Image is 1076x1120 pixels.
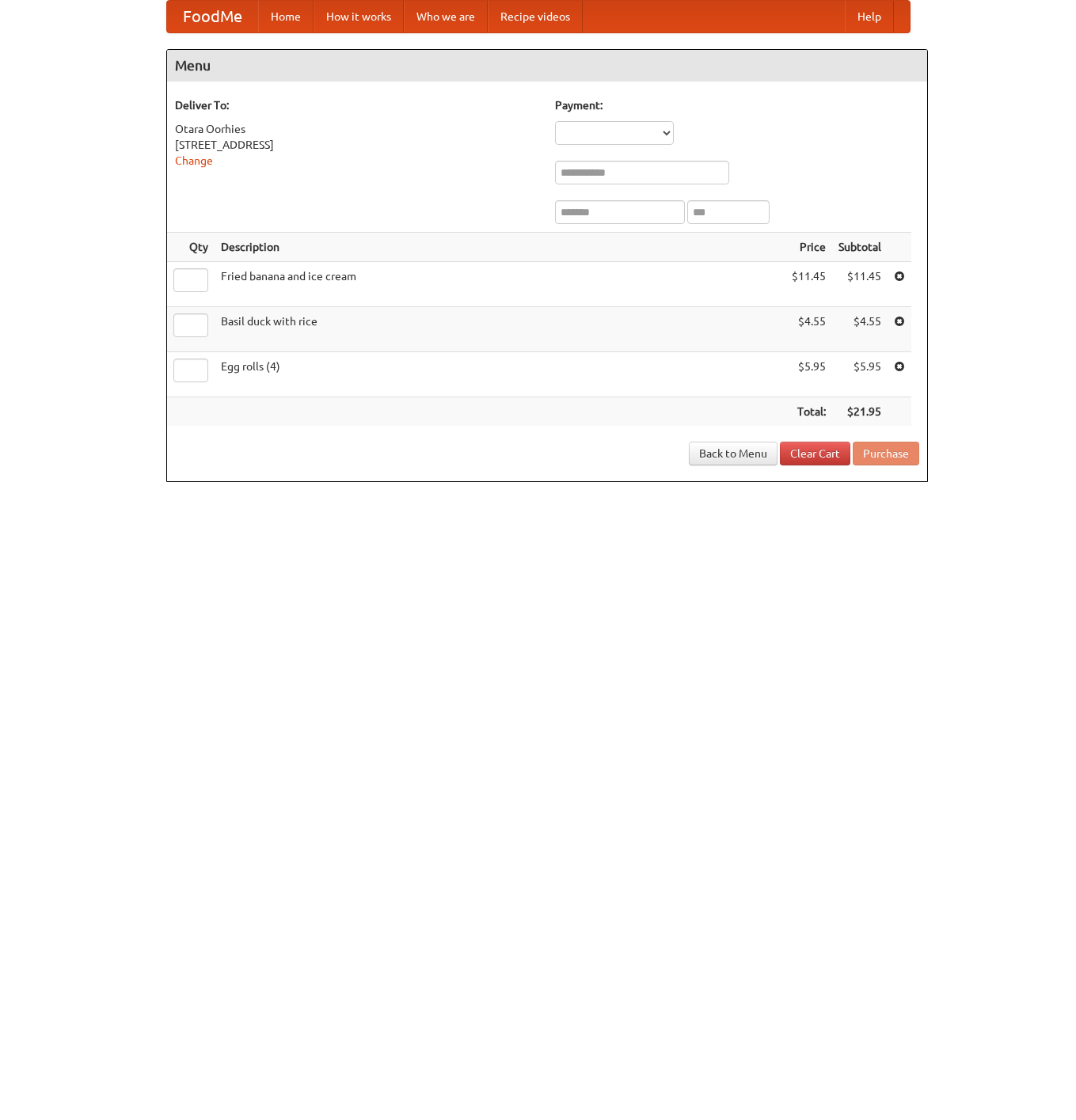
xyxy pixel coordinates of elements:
th: Description [215,233,785,262]
th: Qty [167,233,215,262]
td: $11.45 [785,262,832,307]
a: How it works [314,1,404,32]
td: $5.95 [832,352,888,397]
div: Otara Oorhies [175,121,539,137]
th: Price [785,233,832,262]
th: Subtotal [832,233,888,262]
td: Basil duck with rice [215,307,785,352]
a: FoodMe [167,1,258,32]
button: Purchase [853,442,919,465]
h5: Deliver To: [175,97,539,113]
div: [STREET_ADDRESS] [175,137,539,153]
a: Home [258,1,314,32]
td: $4.55 [785,307,832,352]
td: $4.55 [832,307,888,352]
td: Fried banana and ice cream [215,262,785,307]
a: Help [845,1,894,32]
td: Egg rolls (4) [215,352,785,397]
a: Who we are [404,1,488,32]
a: Change [175,154,213,167]
h4: Menu [167,50,927,82]
h5: Payment: [555,97,919,113]
a: Recipe videos [488,1,583,32]
th: $21.95 [832,397,888,427]
a: Back to Menu [689,442,778,465]
td: $5.95 [785,352,832,397]
td: $11.45 [832,262,888,307]
a: Clear Cart [780,442,850,465]
th: Total: [785,397,832,427]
